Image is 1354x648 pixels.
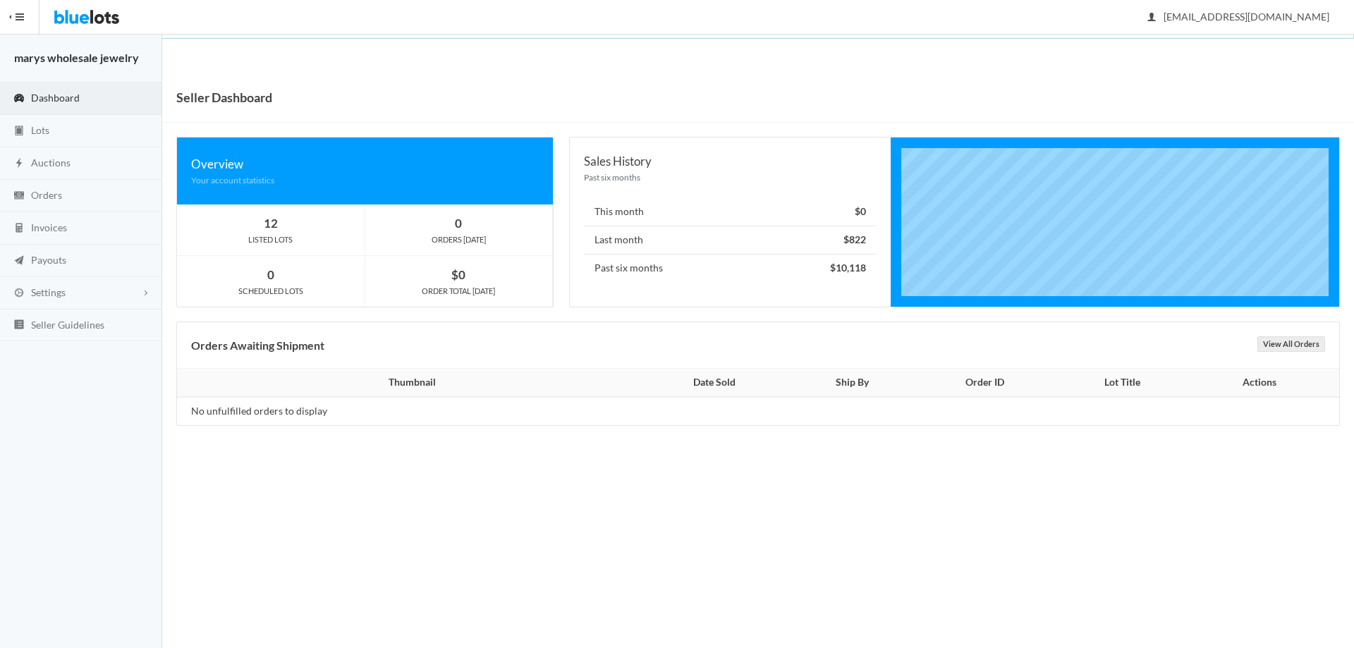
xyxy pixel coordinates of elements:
ion-icon: cog [12,287,26,300]
th: Order ID [915,369,1056,397]
div: Overview [191,154,539,173]
td: No unfulfilled orders to display [177,397,639,425]
div: Sales History [584,152,876,171]
div: Past six months [584,171,876,184]
th: Ship By [790,369,915,397]
ion-icon: calculator [12,222,26,236]
strong: 0 [267,267,274,282]
span: Invoices [31,221,67,233]
th: Actions [1188,369,1339,397]
strong: $10,118 [830,262,866,274]
ion-icon: person [1145,11,1159,25]
li: Past six months [584,254,876,282]
li: Last month [584,226,876,255]
span: Auctions [31,157,71,169]
ion-icon: clipboard [12,125,26,138]
span: [EMAIL_ADDRESS][DOMAIN_NAME] [1148,11,1329,23]
strong: 12 [264,216,278,231]
strong: $822 [843,233,866,245]
h1: Seller Dashboard [176,87,272,108]
strong: $0 [451,267,465,282]
span: Dashboard [31,92,80,104]
strong: marys wholesale jewelry [14,51,139,64]
div: LISTED LOTS [177,233,365,246]
strong: $0 [855,205,866,217]
div: ORDER TOTAL [DATE] [365,285,553,298]
span: Payouts [31,254,66,266]
span: Seller Guidelines [31,319,104,331]
div: ORDERS [DATE] [365,233,553,246]
a: View All Orders [1257,336,1325,352]
ion-icon: flash [12,157,26,171]
ion-icon: paper plane [12,255,26,268]
th: Thumbnail [177,369,639,397]
b: Orders Awaiting Shipment [191,338,324,352]
li: This month [584,198,876,226]
th: Lot Title [1056,369,1188,397]
strong: 0 [455,216,462,231]
ion-icon: speedometer [12,92,26,106]
ion-icon: list box [12,319,26,332]
ion-icon: cash [12,190,26,203]
span: Orders [31,189,62,201]
div: SCHEDULED LOTS [177,285,365,298]
span: Lots [31,124,49,136]
div: Your account statistics [191,173,539,187]
th: Date Sold [639,369,790,397]
span: Settings [31,286,66,298]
